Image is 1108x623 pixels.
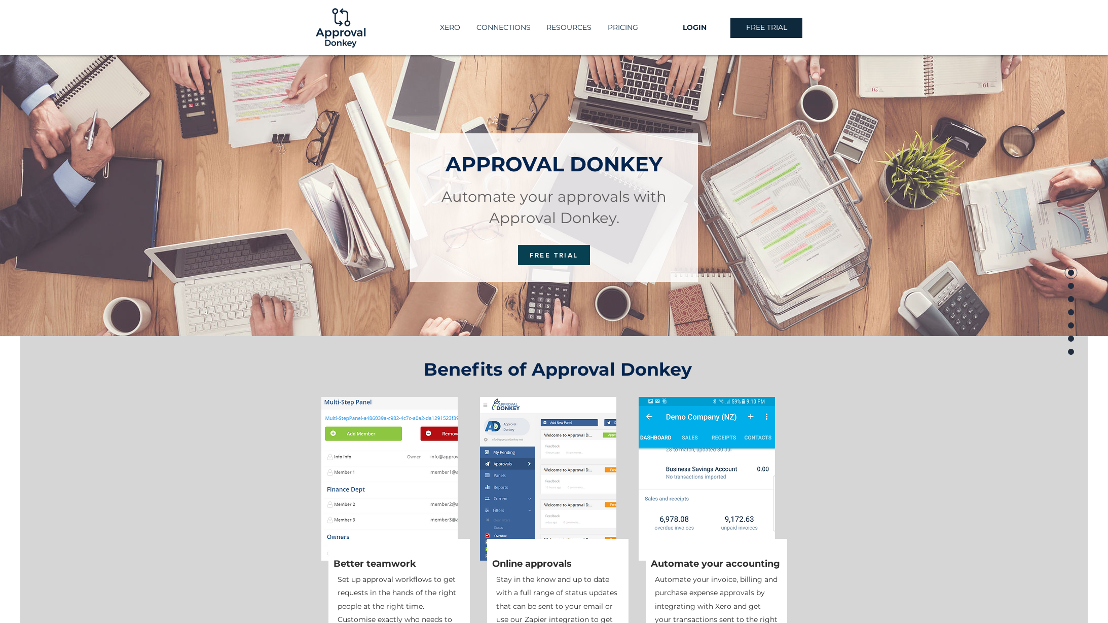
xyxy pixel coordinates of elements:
span: Automate your approvals with Approval Donkey. [441,188,667,227]
span: Online approvals [492,558,572,569]
nav: Page [1064,266,1078,357]
p: XERO [435,19,465,36]
span: APPROVAL DONKEY [446,152,662,176]
span: Automate your accounting [651,558,780,569]
p: PRICING [603,19,643,36]
a: LOGIN [658,18,730,38]
a: XERO [432,19,468,36]
img: Screenshot_20170731-211026.png [639,397,775,561]
p: CONNECTIONS [471,19,536,36]
div: RESOURCES [538,19,599,36]
img: Step Panel Members.PNG [321,397,458,561]
span: FREE TRIAL [746,23,787,33]
a: PRICING [599,19,646,36]
span: LOGIN [683,23,707,33]
span: FREE TRIAL [530,251,578,259]
a: FREE TRIAL [518,245,590,265]
nav: Site [419,19,658,36]
a: CONNECTIONS [468,19,538,36]
p: RESOURCES [541,19,597,36]
a: FREE TRIAL [730,18,802,38]
span: Better teamwork [334,558,416,569]
img: Dashboard info_ad.net.PNG [480,397,616,561]
span: Benefits of Approval Donkey [424,358,692,380]
img: Logo-01.png [313,1,368,55]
